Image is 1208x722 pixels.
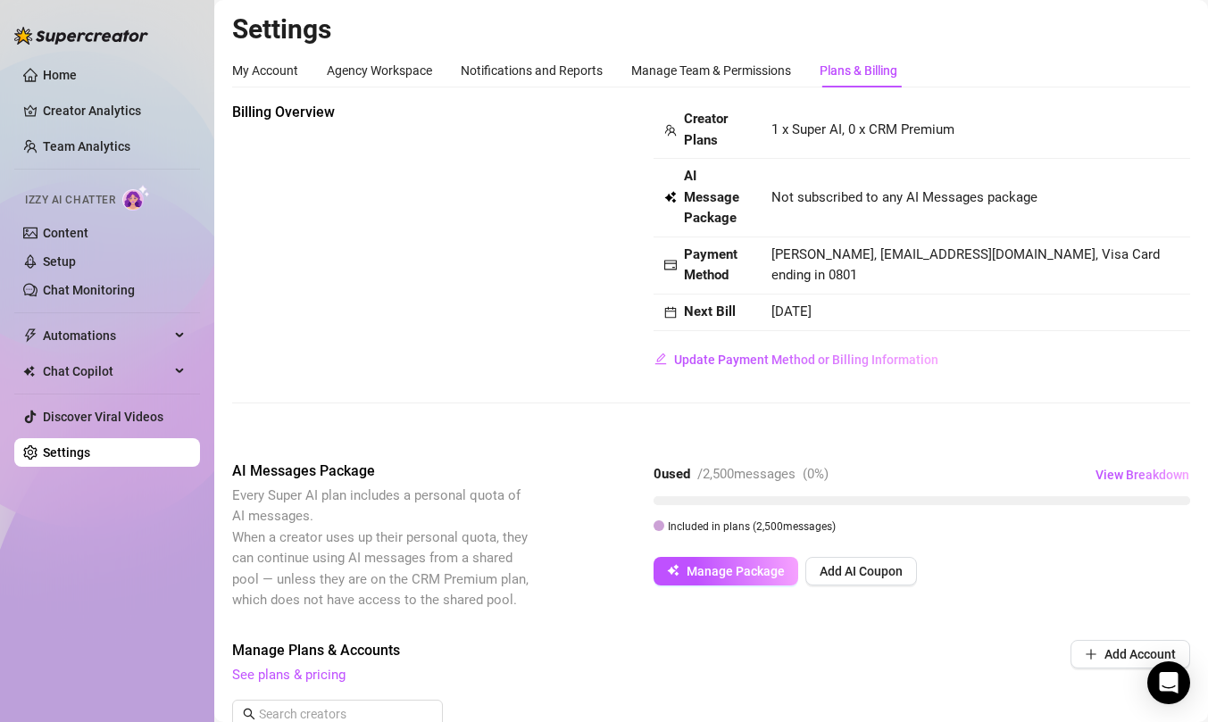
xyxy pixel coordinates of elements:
[654,345,939,374] button: Update Payment Method or Billing Information
[43,139,130,154] a: Team Analytics
[684,168,739,226] strong: AI Message Package
[232,461,532,482] span: AI Messages Package
[1071,640,1190,668] button: Add Account
[664,259,677,271] span: credit-card
[684,303,736,320] strong: Next Bill
[654,557,798,585] button: Manage Package
[687,564,785,578] span: Manage Package
[805,557,917,585] button: Add AI Coupon
[631,61,791,80] div: Manage Team & Permissions
[1096,468,1189,482] span: View Breakdown
[674,353,938,367] span: Update Payment Method or Billing Information
[232,102,532,123] span: Billing Overview
[820,564,903,578] span: Add AI Coupon
[771,246,1160,284] span: [PERSON_NAME], [EMAIL_ADDRESS][DOMAIN_NAME], Visa Card ending in 0801
[43,254,76,269] a: Setup
[668,520,836,533] span: Included in plans ( 2,500 messages)
[43,357,170,386] span: Chat Copilot
[664,124,677,137] span: team
[1095,461,1190,489] button: View Breakdown
[43,283,135,297] a: Chat Monitoring
[771,303,812,320] span: [DATE]
[771,121,954,137] span: 1 x Super AI, 0 x CRM Premium
[43,410,163,424] a: Discover Viral Videos
[232,640,949,661] span: Manage Plans & Accounts
[43,96,186,125] a: Creator Analytics
[684,246,737,284] strong: Payment Method
[43,445,90,460] a: Settings
[25,192,115,209] span: Izzy AI Chatter
[1085,648,1097,660] span: plus
[771,187,1037,209] span: Not subscribed to any AI Messages package
[664,306,677,319] span: calendar
[327,61,432,80] div: Agency Workspace
[820,61,897,80] div: Plans & Billing
[43,68,77,82] a: Home
[1104,647,1176,661] span: Add Account
[232,487,529,609] span: Every Super AI plan includes a personal quota of AI messages. When a creator uses up their person...
[684,111,728,148] strong: Creator Plans
[697,466,796,482] span: / 2,500 messages
[1147,661,1190,704] div: Open Intercom Messenger
[43,226,88,240] a: Content
[461,61,603,80] div: Notifications and Reports
[14,27,148,45] img: logo-BBDzfeDw.svg
[232,12,1190,46] h2: Settings
[654,353,667,365] span: edit
[654,466,690,482] strong: 0 used
[232,61,298,80] div: My Account
[23,328,37,343] span: thunderbolt
[243,708,255,720] span: search
[43,321,170,350] span: Automations
[122,185,150,211] img: AI Chatter
[23,365,35,378] img: Chat Copilot
[232,667,346,683] a: See plans & pricing
[803,466,829,482] span: ( 0 %)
